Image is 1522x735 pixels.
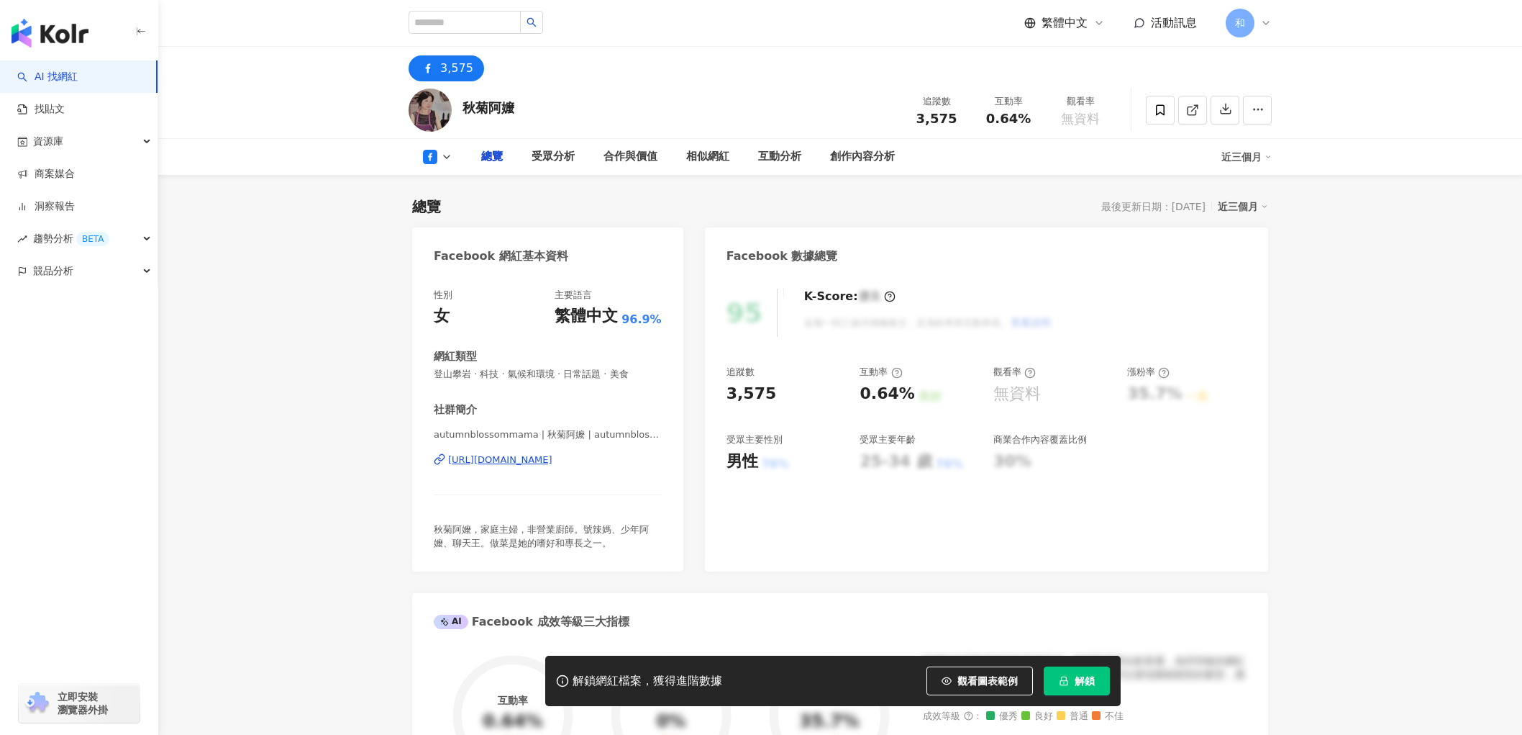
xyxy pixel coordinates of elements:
span: lock [1059,676,1069,686]
div: 商業合作內容覆蓋比例 [993,433,1087,446]
span: search [527,17,537,27]
span: 不佳 [1092,711,1124,722]
a: chrome extension立即安裝 瀏覽器外掛 [19,684,140,723]
div: 網紅類型 [434,349,477,364]
span: 無資料 [1061,112,1100,126]
div: 互動分析 [758,148,801,166]
div: 追蹤數 [726,366,755,379]
div: 總覽 [412,197,441,217]
div: 0% [657,712,686,732]
div: 成效等級 ： [923,711,1247,722]
div: 互動率 [860,366,902,379]
div: 0.64% [483,712,542,732]
div: 受眾主要性別 [726,433,783,446]
div: 近三個月 [1218,197,1268,216]
span: 資源庫 [33,125,63,158]
span: rise [17,234,27,244]
div: 男性 [726,451,758,473]
button: 解鎖 [1044,667,1110,695]
span: 登山攀岩 · 科技 · 氣候和環境 · 日常話題 · 美食 [434,368,662,381]
div: 互動率 [981,94,1036,109]
span: 競品分析 [33,255,73,287]
img: logo [12,19,88,48]
div: 主要語言 [555,289,592,302]
div: 總覽 [481,148,503,166]
div: 女 [434,305,450,328]
div: AI [434,615,468,629]
div: 3,575 [440,58,473,78]
a: 洞察報告 [17,199,75,214]
div: 該網紅的互動率和漲粉率都不錯，唯獨觀看率比較普通，為同等級的網紅的中低等級，效果不一定會好，但仍然建議可以發包開箱類型的案型，應該會比較有成效！ [923,654,1247,697]
span: 立即安裝 瀏覽器外掛 [58,690,108,716]
span: 活動訊息 [1151,16,1197,30]
div: 無資料 [993,383,1041,405]
div: 合作與價值 [603,148,657,166]
img: KOL Avatar [409,89,452,132]
a: 找貼文 [17,102,65,117]
div: 35.7% [799,712,859,732]
div: 解鎖網紅檔案，獲得進階數據 [573,674,722,689]
span: 良好 [1021,711,1053,722]
div: 近三個月 [1221,145,1272,168]
span: 觀看圖表範例 [957,675,1018,687]
div: 社群簡介 [434,402,477,418]
div: K-Score : [804,289,896,305]
div: 觀看率 [993,366,1036,379]
div: 繁體中文 [555,305,618,328]
div: Facebook 數據總覽 [726,248,838,264]
div: BETA [76,232,109,246]
span: 0.64% [986,112,1031,126]
img: chrome extension [23,692,51,715]
span: 普通 [1057,711,1088,722]
div: 性別 [434,289,452,302]
button: 觀看圖表範例 [926,667,1033,695]
div: Facebook 成效等級三大指標 [434,614,629,630]
div: 相似網紅 [686,148,729,166]
span: 解鎖 [1075,675,1095,687]
span: 和 [1235,15,1245,31]
span: 趨勢分析 [33,222,109,255]
div: 最後更新日期：[DATE] [1101,201,1206,212]
button: 3,575 [409,55,484,81]
div: 秋菊阿嬤 [462,99,514,117]
div: [URL][DOMAIN_NAME] [448,454,552,466]
a: 商案媒合 [17,167,75,181]
span: 繁體中文 [1042,15,1088,31]
span: 優秀 [986,711,1018,722]
a: [URL][DOMAIN_NAME] [434,454,662,466]
div: 0.64% [860,383,914,405]
div: 3,575 [726,383,777,405]
div: Facebook 網紅基本資料 [434,248,568,264]
div: 追蹤數 [909,94,964,109]
div: 漲粉率 [1127,366,1170,379]
a: searchAI 找網紅 [17,70,78,84]
div: 創作內容分析 [830,148,895,166]
span: 秋菊阿嬤，家庭主婦，非營業廚師。號辣媽、少年阿嬤、聊天王。做菜是她的嗜好和專長之一。 [434,524,649,548]
span: 96.9% [621,312,662,328]
div: 受眾分析 [532,148,575,166]
div: 觀看率 [1053,94,1108,109]
div: 受眾主要年齡 [860,433,916,446]
span: 3,575 [916,111,957,126]
span: autumnblossommama | 秋菊阿嬤 | autumnblossommama [434,428,662,441]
